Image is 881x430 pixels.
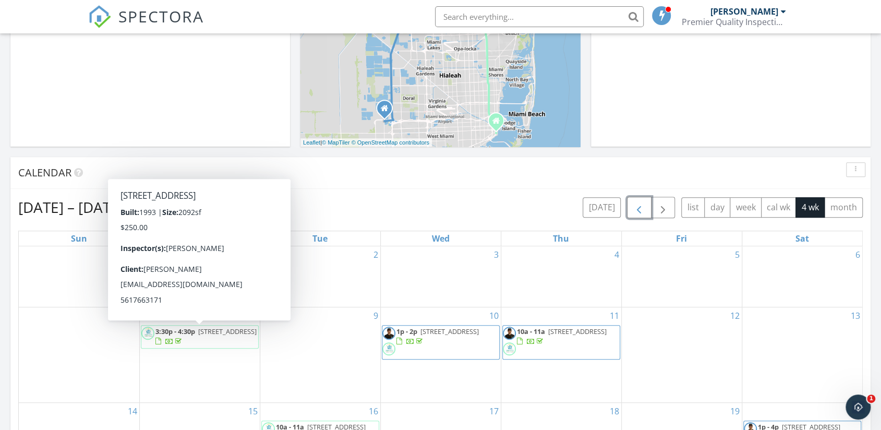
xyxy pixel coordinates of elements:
a: Wednesday [430,231,452,246]
a: Go to September 14, 2025 [126,403,139,420]
a: Go to September 12, 2025 [728,307,742,324]
img: screenshot_20250610_at_7.41.44pm.png [503,342,516,355]
a: Friday [674,231,689,246]
a: Go to September 2, 2025 [371,246,380,263]
a: Go to September 15, 2025 [246,403,260,420]
button: month [824,197,863,218]
span: SPECTORA [118,5,204,27]
td: Go to September 9, 2025 [260,307,380,403]
td: Go to September 6, 2025 [742,246,862,307]
img: screen_shot_20240419_at_6.09.14_pm.png [503,327,516,340]
button: day [704,197,730,218]
td: Go to September 2, 2025 [260,246,380,307]
a: © OpenStreetMap contributors [352,139,429,146]
span: Calendar [18,165,71,180]
div: [PERSON_NAME] [710,6,778,17]
td: Go to September 3, 2025 [380,246,501,307]
a: Sunday [69,231,89,246]
span: [STREET_ADDRESS] [548,327,607,336]
a: Monday [188,231,211,246]
span: 10a - 11a [517,327,545,336]
td: Go to September 10, 2025 [380,307,501,403]
a: Tuesday [310,231,330,246]
img: screenshot_20250610_at_7.41.44pm.png [382,342,395,355]
h2: [DATE] – [DATE] [18,197,124,218]
a: Go to September 9, 2025 [371,307,380,324]
button: cal wk [761,197,796,218]
a: Go to September 8, 2025 [251,307,260,324]
td: Go to September 4, 2025 [501,246,621,307]
a: 10a - 11a [STREET_ADDRESS] [502,325,620,360]
span: [STREET_ADDRESS] [420,327,479,336]
a: Go to September 3, 2025 [492,246,501,263]
a: © MapTiler [322,139,350,146]
div: | [300,138,432,147]
td: Go to September 11, 2025 [501,307,621,403]
a: 1p - 2p [STREET_ADDRESS] [396,327,479,346]
iframe: Intercom live chat [846,395,871,420]
td: Go to September 13, 2025 [742,307,862,403]
td: Go to September 7, 2025 [19,307,139,403]
div: 12687 nw 11 ln, Miami FL 33182 [384,108,391,114]
img: The Best Home Inspection Software - Spectora [88,5,111,28]
img: screenshot_20250610_at_7.41.44pm.png [141,327,154,340]
a: Go to August 31, 2025 [126,246,139,263]
td: Go to September 12, 2025 [621,307,742,403]
button: 4 wk [795,197,825,218]
a: Go to September 6, 2025 [853,246,862,263]
a: Go to September 19, 2025 [728,403,742,420]
td: Go to September 5, 2025 [621,246,742,307]
a: Thursday [551,231,571,246]
a: Leaflet [303,139,320,146]
span: 1p - 2p [396,327,417,336]
a: Go to September 10, 2025 [487,307,501,324]
button: Previous [627,197,651,218]
a: Go to September 18, 2025 [608,403,621,420]
td: Go to August 31, 2025 [19,246,139,307]
a: Go to September 4, 2025 [612,246,621,263]
span: 3:30p - 4:30p [155,327,195,336]
a: Go to September 1, 2025 [251,246,260,263]
a: Go to September 7, 2025 [130,307,139,324]
a: Go to September 16, 2025 [367,403,380,420]
button: Next [651,197,675,218]
div: Miami FL [496,121,502,127]
div: Premier Quality Inspections [682,17,786,27]
td: Go to September 8, 2025 [139,307,260,403]
button: list [681,197,705,218]
input: Search everything... [435,6,644,27]
button: [DATE] [583,197,621,218]
a: Saturday [793,231,811,246]
span: 1 [867,395,875,403]
a: Go to September 13, 2025 [849,307,862,324]
img: screen_shot_20240419_at_6.09.14_pm.png [382,327,395,340]
a: 1p - 2p [STREET_ADDRESS] [382,325,500,360]
td: Go to September 1, 2025 [139,246,260,307]
a: SPECTORA [88,14,204,36]
a: Go to September 5, 2025 [733,246,742,263]
a: 10a - 11a [STREET_ADDRESS] [517,327,607,346]
button: week [730,197,762,218]
a: Go to September 11, 2025 [608,307,621,324]
a: 3:30p - 4:30p [STREET_ADDRESS] [141,325,259,349]
a: 3:30p - 4:30p [STREET_ADDRESS] [155,327,257,346]
a: Go to September 17, 2025 [487,403,501,420]
span: [STREET_ADDRESS] [198,327,257,336]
